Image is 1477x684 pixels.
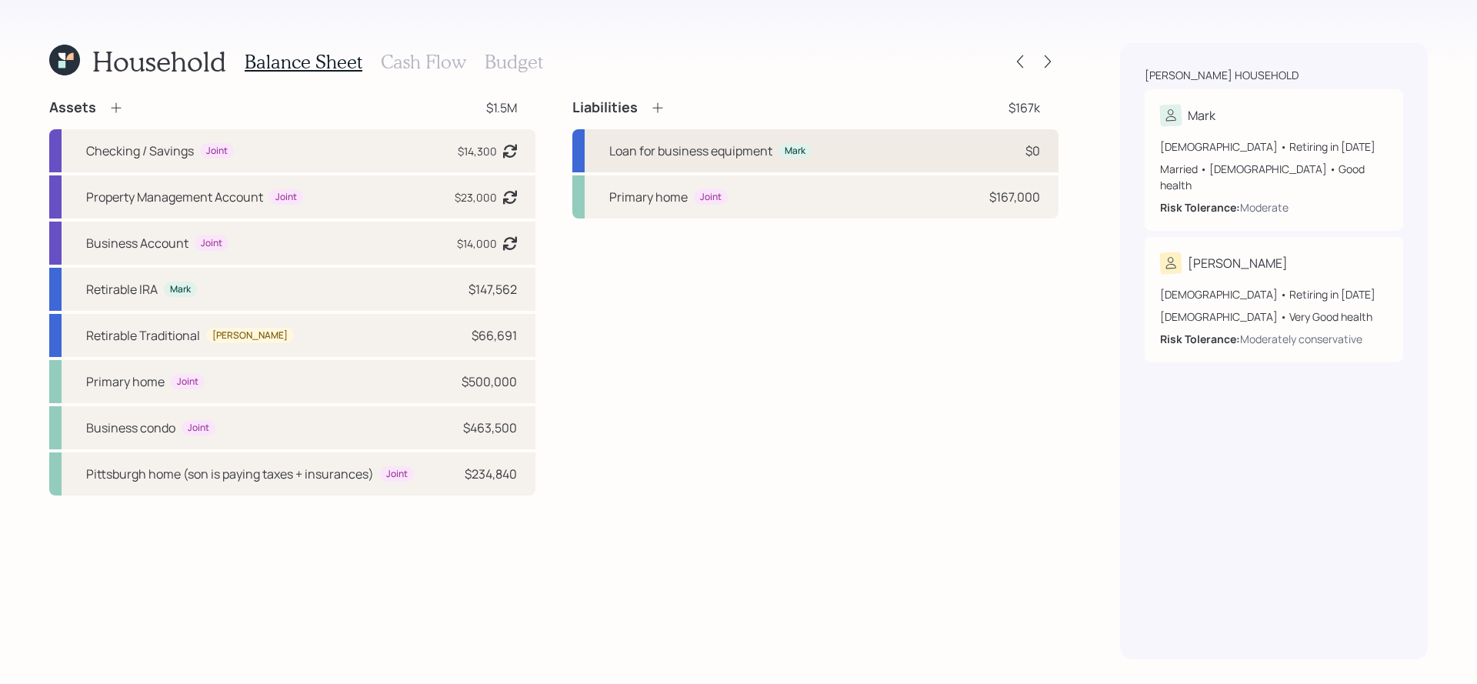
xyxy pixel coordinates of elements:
h4: Assets [49,99,96,116]
div: [DEMOGRAPHIC_DATA] • Retiring in [DATE] [1160,138,1388,155]
div: $167,000 [989,188,1040,206]
div: Moderately conservative [1240,331,1362,347]
h3: Cash Flow [381,51,466,73]
div: [DEMOGRAPHIC_DATA] • Retiring in [DATE] [1160,286,1388,302]
div: $500,000 [462,372,517,391]
b: Risk Tolerance: [1160,200,1240,215]
div: Married • [DEMOGRAPHIC_DATA] • Good health [1160,161,1388,193]
div: Business condo [86,419,175,437]
div: Primary home [609,188,688,206]
div: $234,840 [465,465,517,483]
h1: Household [92,45,226,78]
div: Joint [188,422,209,435]
div: Mark [785,145,805,158]
div: $0 [1025,142,1040,160]
div: Loan for business equipment [609,142,772,160]
h3: Budget [485,51,543,73]
div: Joint [201,237,222,250]
div: $66,691 [472,326,517,345]
div: $167k [1009,98,1040,117]
div: $1.5M [486,98,517,117]
div: Checking / Savings [86,142,194,160]
div: Joint [386,468,408,481]
div: $147,562 [468,280,517,299]
div: Joint [177,375,198,389]
div: Business Account [86,234,188,252]
div: Joint [700,191,722,204]
div: $463,500 [463,419,517,437]
div: Retirable IRA [86,280,158,299]
div: $14,000 [457,235,497,252]
div: Primary home [86,372,165,391]
h4: Liabilities [572,99,638,116]
div: Retirable Traditional [86,326,200,345]
div: Mark [170,283,191,296]
b: Risk Tolerance: [1160,332,1240,346]
div: [DEMOGRAPHIC_DATA] • Very Good health [1160,309,1388,325]
div: $14,300 [458,143,497,159]
div: $23,000 [455,189,497,205]
h3: Balance Sheet [245,51,362,73]
div: Pittsburgh home (son is paying taxes + insurances) [86,465,374,483]
div: [PERSON_NAME] [1188,254,1288,272]
div: Mark [1188,106,1215,125]
div: Joint [275,191,297,204]
div: [PERSON_NAME] household [1145,68,1299,83]
div: Property Management Account [86,188,263,206]
div: [PERSON_NAME] [212,329,288,342]
div: Joint [206,145,228,158]
div: Moderate [1240,199,1289,215]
